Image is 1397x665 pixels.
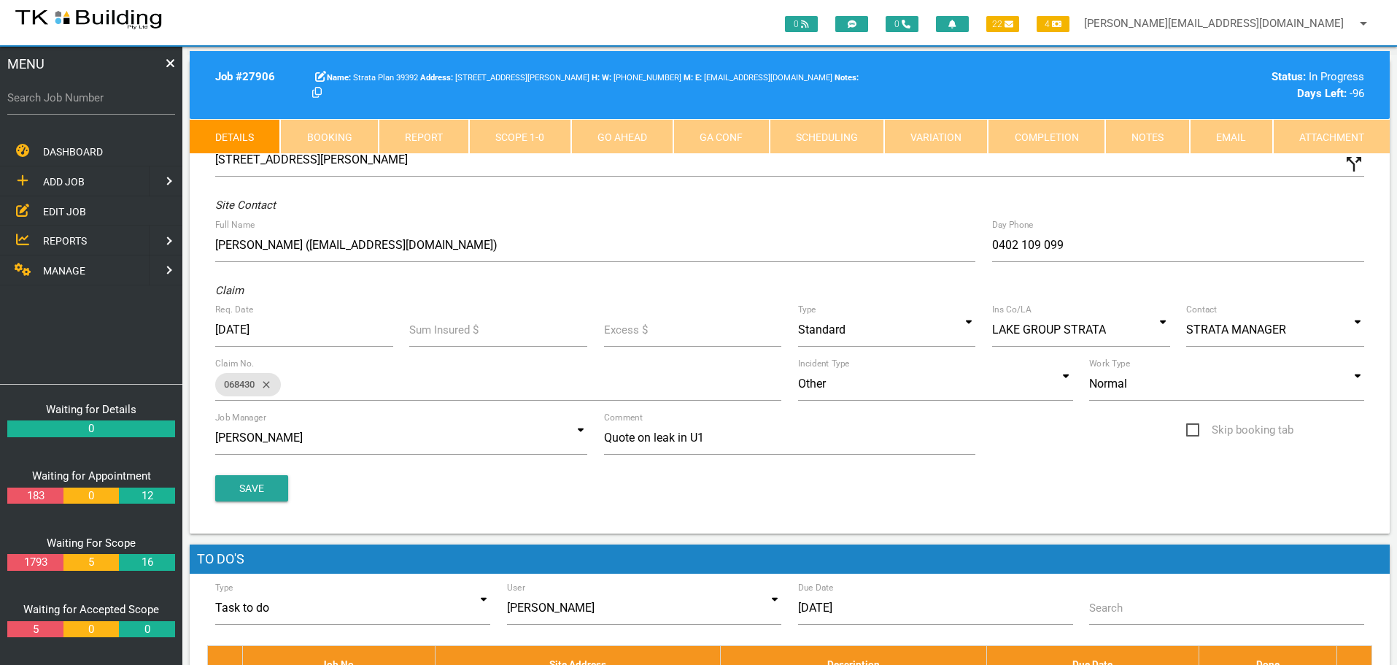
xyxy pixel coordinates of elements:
[592,73,600,82] b: H:
[215,411,266,424] label: Job Manager
[63,554,119,571] a: 5
[1190,119,1272,154] a: Email
[379,119,469,154] a: Report
[215,199,276,212] i: Site Contact
[43,205,86,217] span: EDIT JOB
[1273,119,1390,154] a: Attachment
[1343,153,1365,175] i: Click to show custom address field
[32,469,151,483] a: Waiting for Appointment
[835,73,859,82] b: Notes:
[215,70,275,83] b: Job # 27906
[884,119,988,154] a: Variation
[798,303,816,316] label: Type
[7,488,63,504] a: 183
[604,411,643,424] label: Comment
[695,73,702,82] b: E:
[798,357,849,370] label: Incident Type
[1186,303,1217,316] label: Contact
[7,54,44,74] span: MENU
[1089,357,1130,370] label: Work Type
[798,581,834,594] label: Due Date
[507,581,525,594] label: User
[47,537,136,550] a: Waiting For Scope
[785,16,818,32] span: 0
[695,73,832,82] span: [EMAIL_ADDRESS][DOMAIN_NAME]
[988,119,1104,154] a: Completion
[43,265,85,277] span: MANAGE
[63,488,119,504] a: 0
[63,621,119,638] a: 0
[190,119,280,154] a: Details
[602,73,681,82] span: [PHONE_NUMBER]
[673,119,769,154] a: GA Conf
[409,322,479,339] label: Sum Insured $
[7,554,63,571] a: 1793
[190,545,1390,574] h1: To Do's
[15,7,163,31] img: s3file
[1272,70,1306,83] b: Status:
[420,73,453,82] b: Address:
[215,284,244,297] i: Claim
[215,357,255,370] label: Claim No.
[1089,69,1364,101] div: In Progress -96
[602,73,611,82] b: W:
[992,303,1032,316] label: Ins Co/LA
[986,16,1019,32] span: 22
[215,373,281,396] div: 068430
[43,176,85,188] span: ADD JOB
[7,621,63,638] a: 5
[7,90,175,107] label: Search Job Number
[46,403,136,416] a: Waiting for Details
[43,146,103,158] span: DASHBOARD
[1105,119,1190,154] a: Notes
[1297,87,1347,100] b: Days Left:
[571,119,673,154] a: Go Ahead
[1089,600,1123,617] label: Search
[312,87,322,100] a: Click here copy customer information.
[469,119,570,154] a: Scope 1-0
[215,218,255,231] label: Full Name
[1037,16,1069,32] span: 4
[119,488,174,504] a: 12
[1186,421,1293,439] span: Skip booking tab
[215,581,233,594] label: Type
[215,475,288,501] button: Save
[604,322,648,339] label: Excess $
[119,621,174,638] a: 0
[420,73,589,82] span: [STREET_ADDRESS][PERSON_NAME]
[43,235,87,247] span: REPORTS
[23,603,159,616] a: Waiting for Accepted Scope
[119,554,174,571] a: 16
[992,218,1034,231] label: Day Phone
[280,119,378,154] a: Booking
[684,73,693,82] b: M:
[215,303,253,316] label: Req. Date
[255,373,272,396] i: close
[886,16,918,32] span: 0
[7,420,175,437] a: 0
[327,73,418,82] span: Strata Plan 39392
[770,119,884,154] a: Scheduling
[327,73,351,82] b: Name:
